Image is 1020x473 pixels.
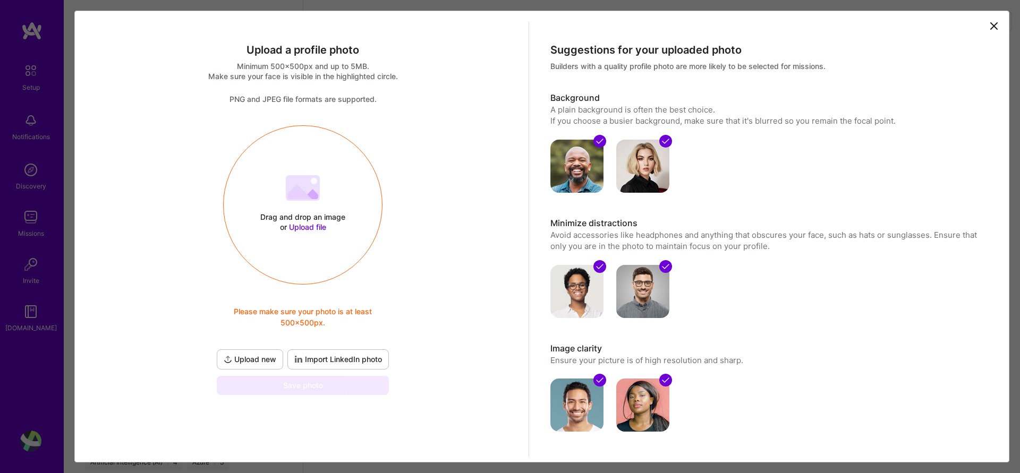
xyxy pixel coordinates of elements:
div: PNG and JPEG file formats are supported. [86,94,521,104]
h3: Image clarity [550,343,985,355]
button: Import LinkedIn photo [287,349,389,369]
p: Ensure your picture is of high resolution and sharp. [550,355,985,366]
span: Upload new [224,354,276,365]
img: avatar [550,379,603,432]
div: Builders with a quality profile photo are more likely to be selected for missions. [550,61,985,71]
div: Make sure your face is visible in the highlighted circle. [86,71,521,81]
div: If you choose a busier background, make sure that it's blurred so you remain the focal point. [550,115,985,126]
span: Import LinkedIn photo [294,354,382,365]
button: Upload new [217,349,283,369]
div: Drag and drop an image or Upload filePlease make sure your photo is at least 500x500px.Upload new... [215,125,391,395]
div: A plain background is often the best choice. [550,104,985,115]
div: Minimum 500x500px and up to 5MB. [86,61,521,71]
img: avatar [550,265,603,318]
img: avatar [616,140,669,193]
i: icon LinkedInDarkV2 [294,355,303,364]
span: Please make sure your photo is at least 500x500px. [215,306,391,328]
div: Suggestions for your uploaded photo [550,43,985,57]
img: avatar [616,379,669,432]
i: icon UploadDark [224,355,232,364]
div: Upload a profile photo [86,43,521,57]
h3: Minimize distractions [550,218,985,229]
div: Drag and drop an image or [258,212,348,232]
span: Upload file [289,222,326,231]
img: avatar [550,140,603,193]
p: Avoid accessories like headphones and anything that obscures your face, such as hats or sunglasse... [550,229,985,252]
div: To import a profile photo add your LinkedIn URL to your profile. [287,349,389,369]
h3: Background [550,92,985,104]
img: avatar [616,265,669,318]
